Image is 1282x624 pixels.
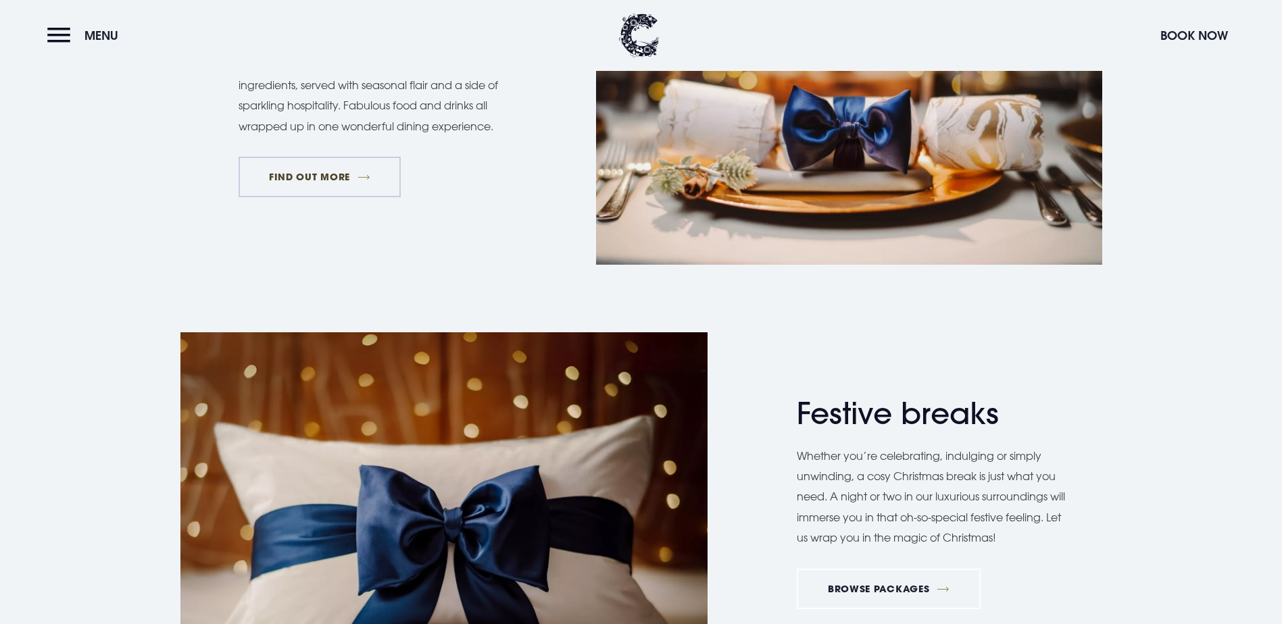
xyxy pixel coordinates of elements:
p: Arrive to a champagne reception and indulge in a festive five-course feast crafted from the fines... [239,34,516,136]
a: BROWSE PACKAGES [797,569,980,609]
p: Whether you’re celebrating, indulging or simply unwinding, a cosy Christmas break is just what yo... [797,446,1074,548]
button: Menu [47,21,125,50]
h2: Festive breaks [797,396,1060,432]
span: Menu [84,28,118,43]
a: FIND OUT MORE [239,157,401,197]
button: Book Now [1154,21,1235,50]
img: Clandeboye Lodge [619,14,660,57]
